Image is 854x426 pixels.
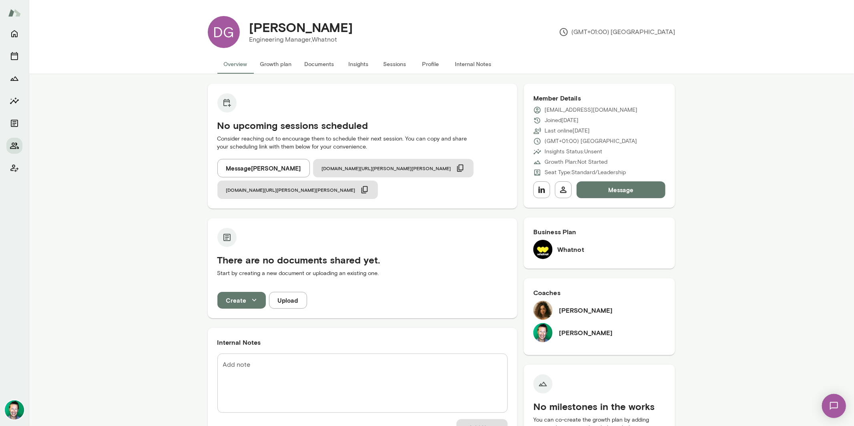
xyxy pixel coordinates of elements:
span: [DOMAIN_NAME][URL][PERSON_NAME][PERSON_NAME] [322,165,451,171]
p: (GMT+01:00) [GEOGRAPHIC_DATA] [545,137,637,145]
h5: No upcoming sessions scheduled [217,119,508,132]
button: Message[PERSON_NAME] [217,159,310,177]
p: Consider reaching out to encourage them to schedule their next session. You can copy and share yo... [217,135,508,151]
button: Home [6,26,22,42]
button: Insights [341,54,377,74]
p: Growth Plan: Not Started [545,158,607,166]
h6: [PERSON_NAME] [559,305,613,315]
h5: No milestones in the works [533,400,666,413]
p: Start by creating a new document or uploading an existing one. [217,269,508,277]
img: Brian Lawrence [5,400,24,420]
button: Internal Notes [449,54,498,74]
h6: Member Details [533,93,666,103]
h4: [PERSON_NAME] [249,20,353,35]
button: Client app [6,160,22,176]
p: (GMT+01:00) [GEOGRAPHIC_DATA] [559,27,675,37]
button: Upload [269,292,307,309]
p: [EMAIL_ADDRESS][DOMAIN_NAME] [545,106,637,114]
button: [DOMAIN_NAME][URL][PERSON_NAME][PERSON_NAME] [313,159,474,177]
button: Documents [6,115,22,131]
h6: Business Plan [533,227,666,237]
p: Engineering Manager, Whatnot [249,35,353,44]
p: Insights Status: Unsent [545,148,602,156]
button: Overview [217,54,254,74]
button: [DOMAIN_NAME][URL][PERSON_NAME][PERSON_NAME] [217,181,378,199]
h6: Coaches [533,288,666,297]
button: Documents [298,54,341,74]
button: Sessions [377,54,413,74]
img: Najla Elmachtoub [533,301,553,320]
button: Message [577,181,666,198]
img: Mento [8,5,21,20]
button: Insights [6,93,22,109]
p: Joined [DATE] [545,117,579,125]
h5: There are no documents shared yet. [217,253,508,266]
img: Brian Lawrence [533,323,553,342]
h6: Internal Notes [217,338,508,347]
p: Last online [DATE] [545,127,590,135]
button: Create [217,292,266,309]
button: Growth Plan [6,70,22,86]
button: Growth plan [254,54,298,74]
p: Seat Type: Standard/Leadership [545,169,626,177]
button: Profile [413,54,449,74]
button: Members [6,138,22,154]
span: [DOMAIN_NAME][URL][PERSON_NAME][PERSON_NAME] [226,187,356,193]
div: DG [208,16,240,48]
h6: [PERSON_NAME] [559,328,613,338]
button: Sessions [6,48,22,64]
h6: Whatnot [557,245,584,254]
